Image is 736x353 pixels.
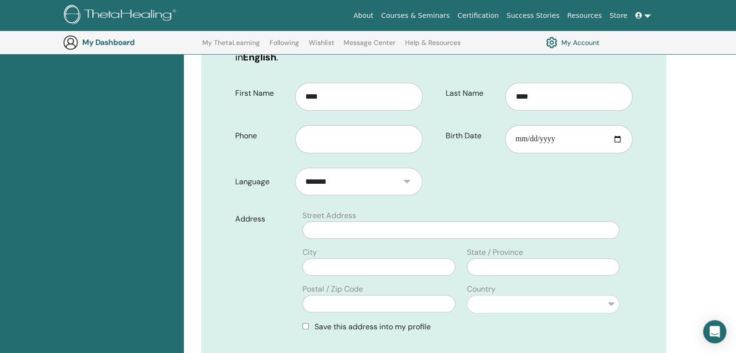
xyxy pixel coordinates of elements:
a: My ThetaLearning [202,39,260,54]
div: Open Intercom Messenger [703,320,726,343]
img: logo.png [64,5,180,27]
img: cog.svg [546,34,557,51]
span: Save this address into my profile [315,322,431,332]
a: My Account [546,34,600,51]
a: About [349,7,377,25]
a: Wishlist [309,39,334,54]
a: Help & Resources [405,39,461,54]
label: Address [228,210,297,228]
a: Store [606,7,631,25]
img: generic-user-icon.jpg [63,35,78,50]
label: Phone [228,127,295,145]
a: Resources [563,7,606,25]
label: First Name [228,84,295,103]
label: Last Name [438,84,506,103]
h3: My Dashboard [82,38,179,47]
a: Courses & Seminars [377,7,454,25]
label: Country [467,283,496,295]
a: Certification [453,7,502,25]
label: Street Address [302,210,356,221]
label: Postal / Zip Code [302,283,363,295]
a: Message Center [344,39,395,54]
label: City [302,247,317,258]
a: Success Stories [503,7,563,25]
label: Language [228,173,295,191]
label: State / Province [467,247,523,258]
b: English [243,51,276,63]
a: Following [270,39,299,54]
label: Birth Date [438,127,506,145]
